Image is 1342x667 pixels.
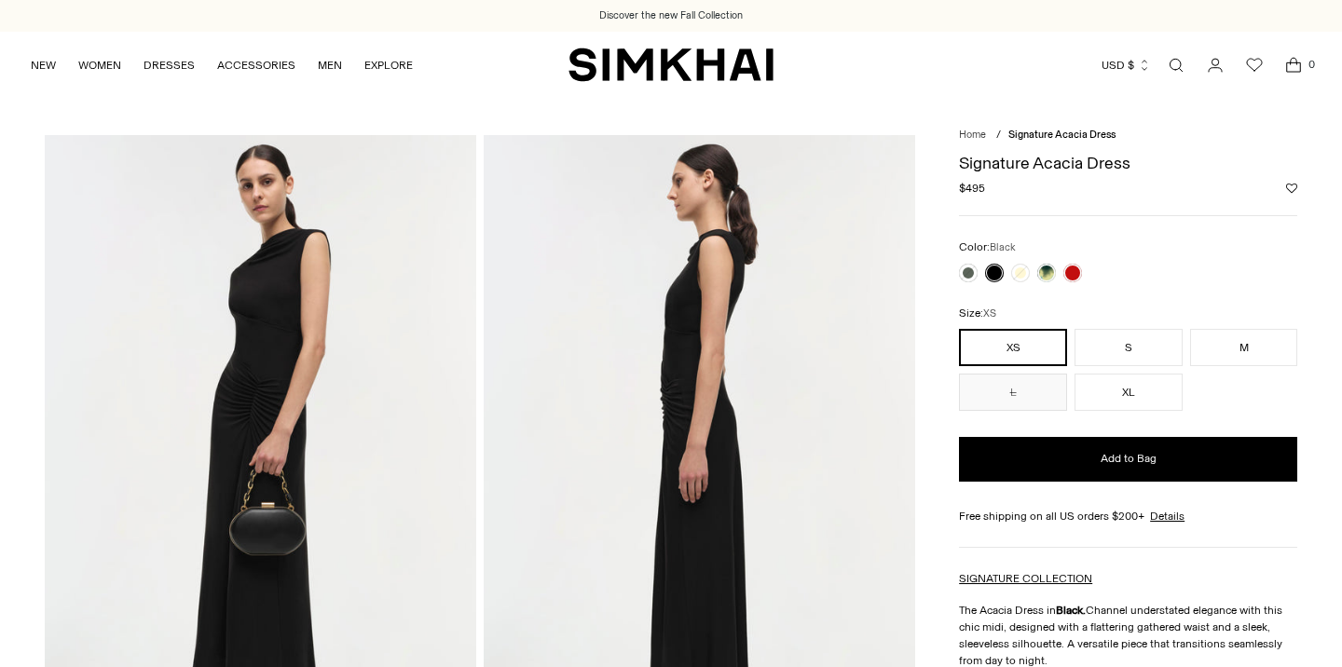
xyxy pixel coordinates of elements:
nav: breadcrumbs [959,128,1297,143]
button: M [1190,329,1298,366]
span: Add to Bag [1101,451,1157,467]
a: Open search modal [1157,47,1195,84]
span: Signature Acacia Dress [1008,129,1116,141]
button: XS [959,329,1067,366]
a: Open cart modal [1275,47,1312,84]
a: EXPLORE [364,45,413,86]
span: Black [990,241,1016,253]
a: WOMEN [78,45,121,86]
button: USD $ [1102,45,1151,86]
button: L [959,374,1067,411]
h1: Signature Acacia Dress [959,155,1297,171]
a: MEN [318,45,342,86]
a: ACCESSORIES [217,45,295,86]
strong: Black. [1056,604,1086,617]
span: XS [983,307,996,320]
button: Add to Bag [959,437,1297,482]
a: Discover the new Fall Collection [599,8,743,23]
a: Home [959,129,986,141]
button: S [1075,329,1183,366]
a: Details [1150,508,1185,524]
a: NEW [31,45,56,86]
span: $495 [959,180,985,197]
label: Size: [959,305,996,322]
span: 0 [1303,56,1320,73]
button: Add to Wishlist [1286,183,1297,194]
a: Wishlist [1236,47,1273,84]
div: Free shipping on all US orders $200+ [959,508,1297,524]
label: Color: [959,238,1016,256]
div: / [996,128,1001,143]
a: DRESSES [144,45,195,86]
a: SIMKHAI [568,47,774,83]
a: Go to the account page [1197,47,1234,84]
a: SIGNATURE COLLECTION [959,572,1092,585]
button: XL [1075,374,1183,411]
